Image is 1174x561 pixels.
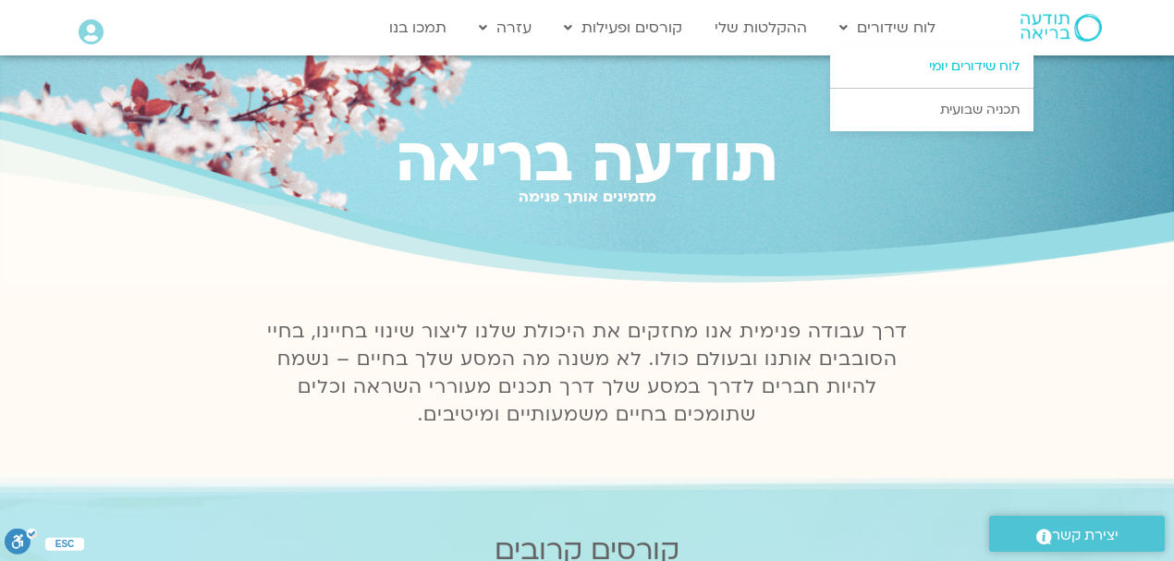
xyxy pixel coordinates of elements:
[380,10,456,45] a: תמכו בנו
[470,10,541,45] a: עזרה
[989,516,1165,552] a: יצירת קשר
[256,318,918,429] p: דרך עבודה פנימית אנו מחזקים את היכולת שלנו ליצור שינוי בחיינו, בחיי הסובבים אותנו ובעולם כולו. לא...
[830,45,1033,88] a: לוח שידורים יומי
[555,10,691,45] a: קורסים ופעילות
[830,10,945,45] a: לוח שידורים
[1052,523,1119,548] span: יצירת קשר
[830,89,1033,131] a: תכניה שבועית
[705,10,816,45] a: ההקלטות שלי
[1021,14,1102,42] img: תודעה בריאה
